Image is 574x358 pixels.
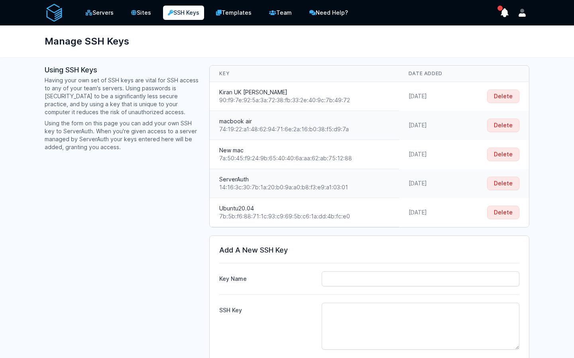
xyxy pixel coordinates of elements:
span: has unread notifications [497,6,503,11]
td: [DATE] [399,111,465,140]
button: User menu [515,6,529,20]
label: SSH Key [219,303,315,314]
td: [DATE] [399,140,465,169]
div: 74:19:22:a1:48:62:94:71:6e:2a:16:b0:38:f5:d9:7a [219,125,389,133]
a: SSH Keys [163,6,204,20]
div: 90:f9:7e:92:5a:3a:72:38:fb:33:2e:40:9c:7b:49:72 [219,96,389,104]
a: Team [263,5,297,21]
a: Servers [80,5,119,21]
button: Delete [487,177,519,190]
h3: Using SSH Keys [45,65,200,75]
div: macbook air [219,117,389,125]
div: 14:16:3c:30:7b:1a:20:b0:9a:a0:b8:f3:e9:a1:03:01 [219,183,389,191]
label: Key Name [219,272,315,283]
p: Using the form on this page you can add your own SSH key to ServerAuth. When you're given access ... [45,119,200,151]
button: show notifications [497,6,512,20]
th: Key [210,66,399,82]
button: Delete [487,119,519,132]
div: 7a:50:45:f9:24:9b:65:40:40:6a:aa:62:ab:75:12:88 [219,154,389,162]
div: Ubuntu20.04 [219,204,389,212]
a: Need Help? [304,5,354,21]
button: Delete [487,89,519,103]
a: Templates [210,5,257,21]
div: New mac [219,146,389,154]
td: [DATE] [399,198,465,227]
td: [DATE] [399,169,465,198]
p: Having your own set of SSH keys are vital for SSH access to any of your team's servers. Using pas... [45,76,200,116]
a: Sites [126,5,157,21]
img: serverAuth logo [45,3,64,22]
div: 7b:5b:f6:88:71:1c:93:c9:69:5b:c6:1a:dd:4b:fc:e0 [219,212,389,220]
div: Kiran UK [PERSON_NAME] [219,88,389,96]
button: Delete [487,206,519,219]
h1: Manage SSH Keys [45,32,129,51]
th: Date Added [399,66,465,82]
div: ServerAuth [219,175,389,183]
button: Delete [487,148,519,161]
h3: Add A New SSH Key [219,245,519,255]
td: [DATE] [399,82,465,111]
